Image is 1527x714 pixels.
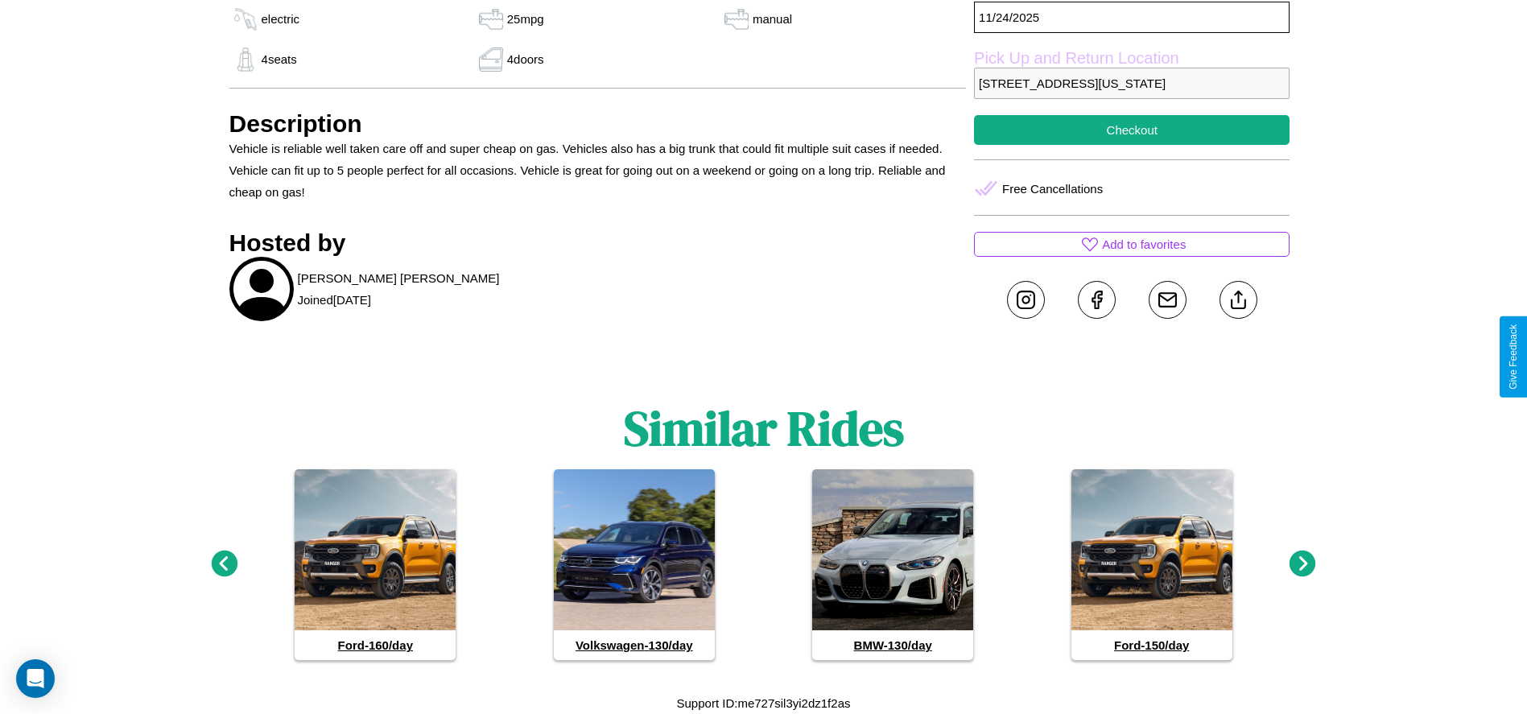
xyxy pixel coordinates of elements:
h1: Similar Rides [624,395,904,461]
p: Vehicle is reliable well taken care off and super cheap on gas. Vehicles also has a big trunk tha... [229,138,967,203]
p: Free Cancellations [1002,178,1103,200]
button: Checkout [974,115,1290,145]
p: Add to favorites [1102,233,1186,255]
h4: Ford - 150 /day [1071,630,1232,660]
h4: BMW - 130 /day [812,630,973,660]
label: Pick Up and Return Location [974,49,1290,68]
p: 25 mpg [507,8,544,30]
p: manual [753,8,792,30]
img: gas [475,7,507,31]
img: gas [229,7,262,31]
h4: Ford - 160 /day [295,630,456,660]
a: Volkswagen-130/day [554,469,715,660]
div: Open Intercom Messenger [16,659,55,698]
p: [PERSON_NAME] [PERSON_NAME] [298,267,500,289]
img: gas [229,47,262,72]
button: Add to favorites [974,232,1290,257]
div: Give Feedback [1508,324,1519,390]
a: BMW-130/day [812,469,973,660]
p: electric [262,8,300,30]
img: gas [475,47,507,72]
p: 11 / 24 / 2025 [974,2,1290,33]
p: 4 doors [507,48,544,70]
a: Ford-160/day [295,469,456,660]
p: Support ID: me727sil3yi2dz1f2as [677,692,851,714]
p: [STREET_ADDRESS][US_STATE] [974,68,1290,99]
p: 4 seats [262,48,297,70]
h3: Description [229,110,967,138]
h4: Volkswagen - 130 /day [554,630,715,660]
img: gas [720,7,753,31]
a: Ford-150/day [1071,469,1232,660]
p: Joined [DATE] [298,289,371,311]
h3: Hosted by [229,229,967,257]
